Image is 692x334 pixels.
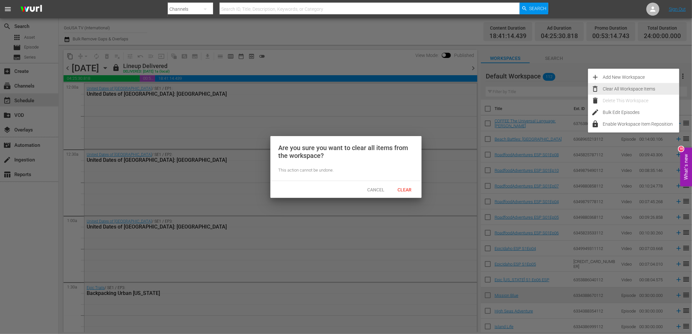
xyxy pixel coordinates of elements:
[278,144,414,160] div: Are you sure you want to clear all items from the workspace?
[679,146,684,152] div: 10
[390,184,419,195] button: Clear
[4,5,12,13] span: menu
[520,3,548,14] button: Search
[362,187,390,192] span: Cancel
[393,187,417,192] span: Clear
[603,71,679,83] div: Add New Workspace
[529,3,547,14] span: Search
[669,7,686,12] a: Sign Out
[603,83,679,95] div: Clear All Workspace Items
[591,73,599,81] span: add
[591,120,599,128] span: lock
[362,184,390,195] button: Cancel
[603,106,679,118] div: Bulk Edit Episodes
[16,2,47,17] img: ans4CAIJ8jUAAAAAAAAAAAAAAAAAAAAAAAAgQb4GAAAAAAAAAAAAAAAAAAAAAAAAJMjXAAAAAAAAAAAAAAAAAAAAAAAAgAT5G...
[680,148,692,187] button: Open Feedback Widget
[278,167,414,174] div: This action cannot be undone.
[603,95,679,106] div: Delete This Workspace
[591,97,599,104] span: delete
[591,108,599,116] span: edit
[603,118,679,130] div: Enable Workspace Item Reposition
